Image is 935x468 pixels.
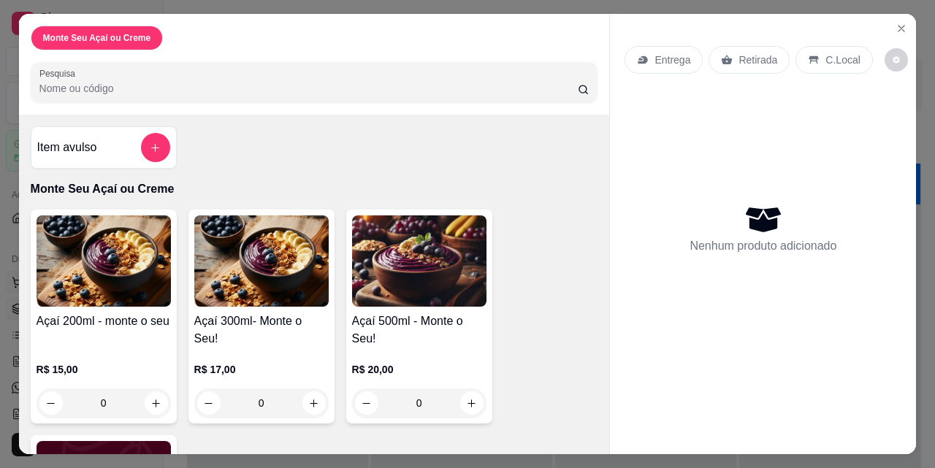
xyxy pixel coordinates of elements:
[141,133,170,162] button: add-separate-item
[37,215,171,307] img: product-image
[739,53,777,67] p: Retirada
[37,362,171,377] p: R$ 15,00
[352,312,486,348] h4: Açaí 500ml - Monte o Seu!
[37,139,97,156] h4: Item avulso
[194,215,329,307] img: product-image
[194,362,329,377] p: R$ 17,00
[890,17,913,40] button: Close
[352,215,486,307] img: product-image
[31,180,598,198] p: Monte Seu Açaí ou Creme
[825,53,860,67] p: C.Local
[690,237,836,255] p: Nenhum produto adicionado
[39,67,80,80] label: Pesquisa
[37,312,171,330] h4: Açaí 200ml - monte o seu
[43,32,151,44] p: Monte Seu Açaí ou Creme
[885,48,908,72] button: decrease-product-quantity
[39,81,578,96] input: Pesquisa
[654,53,690,67] p: Entrega
[194,312,329,348] h4: Açaí 300ml- Monte o Seu!
[352,362,486,377] p: R$ 20,00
